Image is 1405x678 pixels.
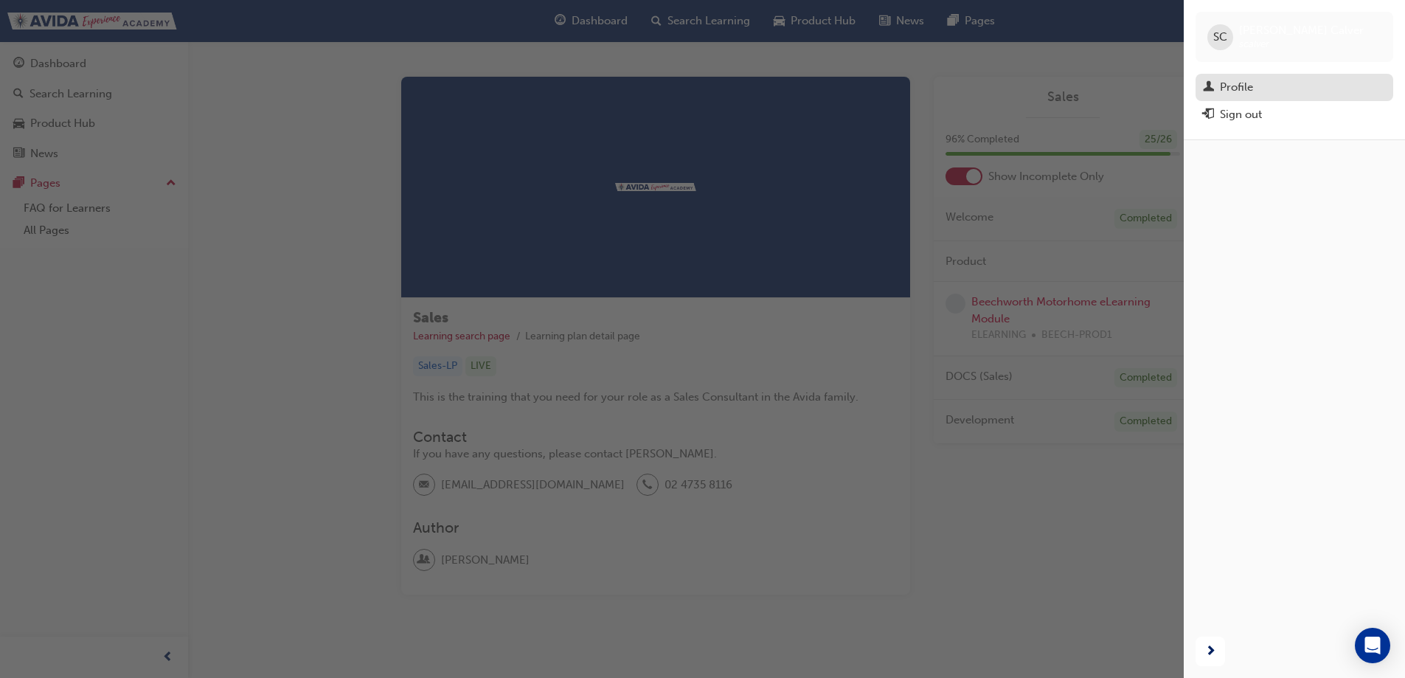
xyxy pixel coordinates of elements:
span: man-icon [1203,81,1214,94]
button: Sign out [1196,101,1393,128]
span: SC [1213,29,1227,46]
div: Profile [1220,79,1253,96]
div: Sign out [1220,106,1262,123]
div: Open Intercom Messenger [1355,628,1390,663]
span: [PERSON_NAME] Calver [1239,24,1364,37]
span: next-icon [1205,643,1216,661]
a: Profile [1196,74,1393,101]
span: scalver [1239,38,1269,50]
span: exit-icon [1203,108,1214,122]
